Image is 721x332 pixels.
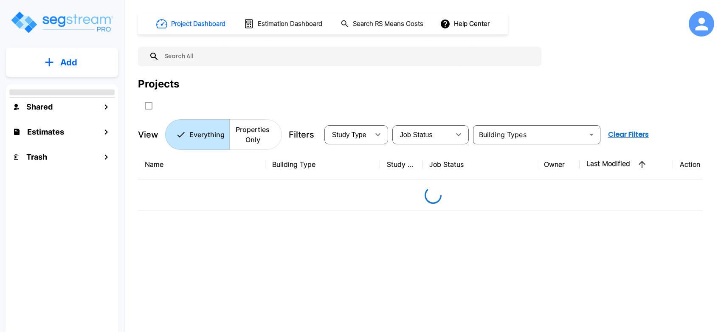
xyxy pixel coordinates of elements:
p: Properties Only [234,124,271,145]
button: Properties Only [229,119,282,150]
th: Job Status [422,149,537,180]
th: Study Type [380,149,422,180]
button: Everything [165,119,230,150]
h1: Estimation Dashboard [258,19,322,29]
input: Building Types [476,129,584,141]
span: Job Status [400,131,433,138]
span: Study Type [332,131,366,138]
button: SelectAll [140,97,157,114]
div: Select [326,123,369,146]
h1: Estimates [27,126,64,138]
h1: Trash [26,151,47,163]
p: Filters [289,128,314,141]
div: Platform [165,119,282,150]
div: Projects [138,76,179,92]
button: Clear Filters [605,126,652,143]
p: View [138,128,158,141]
button: Help Center [438,16,493,32]
p: Everything [189,129,225,140]
th: Name [138,149,265,180]
div: Select [394,123,450,146]
button: Open [586,129,597,141]
button: Add [6,50,118,75]
input: Search All [159,47,537,66]
p: Add [60,56,77,69]
h1: Shared [26,101,53,113]
button: Estimation Dashboard [240,15,327,33]
button: Project Dashboard [153,14,230,33]
button: Search RS Means Costs [337,16,428,32]
img: Logo [10,10,114,34]
h1: Project Dashboard [171,19,225,29]
th: Building Type [265,149,380,180]
th: Owner [537,149,580,180]
th: Last Modified [580,149,673,180]
h1: Search RS Means Costs [353,19,423,29]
